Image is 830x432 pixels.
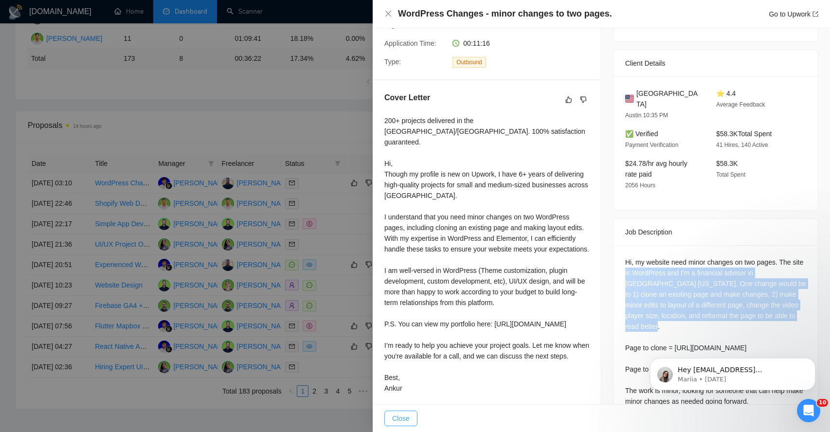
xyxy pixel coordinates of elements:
img: 🇺🇸 [625,93,634,104]
div: 200+ projects delivered in the [GEOGRAPHIC_DATA]/[GEOGRAPHIC_DATA]. 100% satisfaction guaranteed.... [384,115,589,394]
button: Close [384,10,392,18]
span: ✅ Verified [625,130,658,138]
button: dislike [577,94,589,106]
span: Austin 10:35 PM [625,112,668,119]
span: [GEOGRAPHIC_DATA] [636,88,701,109]
span: Payment Verification [625,142,678,148]
span: Outbound [452,57,486,68]
span: export [812,11,818,17]
span: Type: [384,58,401,66]
span: Total Spent [716,171,745,178]
span: 41 Hires, 140 Active [716,142,768,148]
span: Close [392,413,410,424]
span: clock-circle [452,40,459,47]
span: GigRadar Score: [384,21,435,29]
h4: WordPress Changes - minor changes to two pages. [398,8,612,20]
span: 10 [817,399,828,407]
iframe: Intercom live chat [797,399,820,422]
span: dislike [580,96,587,104]
button: Close [384,411,417,426]
span: 2056 Hours [625,182,655,189]
span: $58.3K Total Spent [716,130,772,138]
span: like [565,96,572,104]
div: Job Description [625,219,806,245]
div: Client Details [625,50,806,76]
span: ⭐ 4.4 [716,90,736,97]
h5: Cover Letter [384,92,430,104]
span: close [384,10,392,18]
span: $58.3K [716,160,738,167]
span: Average Feedback [716,101,765,108]
iframe: Intercom notifications message [635,338,830,406]
a: Go to Upworkexport [769,10,818,18]
span: 00:11:16 [463,39,490,47]
span: Application Time: [384,39,436,47]
button: like [563,94,575,106]
span: $24.78/hr avg hourly rate paid [625,160,687,178]
div: Hi, my website need minor changes on two pages. The site is WordPress and I'm a financial advisor... [625,257,806,407]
